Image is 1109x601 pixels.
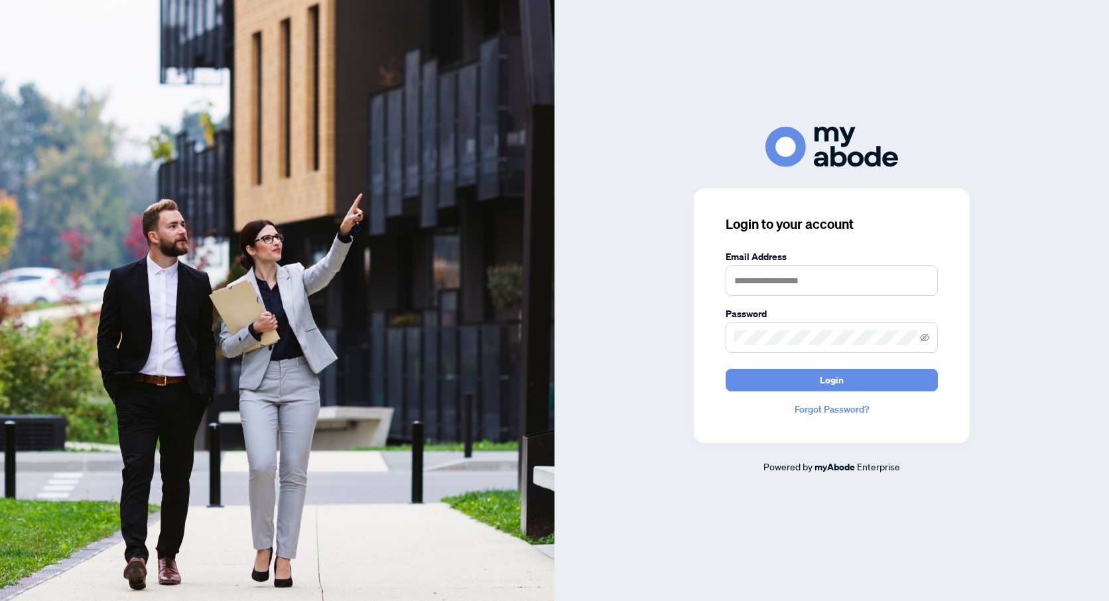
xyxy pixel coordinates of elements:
[726,249,938,264] label: Email Address
[815,460,855,474] a: myAbode
[726,402,938,417] a: Forgot Password?
[820,369,844,391] span: Login
[763,460,813,472] span: Powered by
[726,369,938,391] button: Login
[726,306,938,321] label: Password
[920,333,929,342] span: eye-invisible
[726,215,938,234] h3: Login to your account
[765,127,898,167] img: ma-logo
[857,460,900,472] span: Enterprise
